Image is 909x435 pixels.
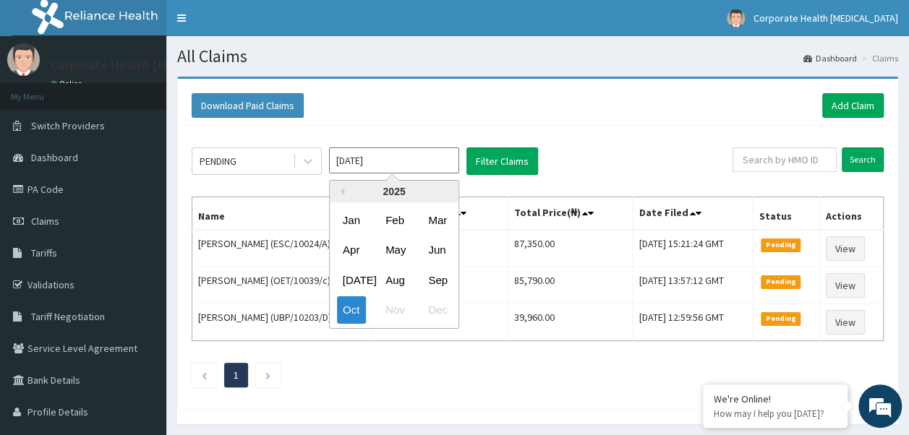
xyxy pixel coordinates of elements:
span: Claims [31,215,59,228]
div: Choose August 2025 [380,267,409,293]
a: Add Claim [822,93,884,118]
td: 39,960.00 [508,304,633,341]
div: Choose February 2025 [380,207,409,233]
a: Next page [265,369,271,382]
td: 87,350.00 [508,230,633,267]
div: Choose June 2025 [422,237,451,264]
a: View [826,273,865,298]
span: Dashboard [31,151,78,164]
a: Previous page [201,369,208,382]
span: Tariff Negotiation [31,310,105,323]
p: How may I help you today? [714,408,837,420]
span: Pending [761,238,801,251]
a: View [826,310,865,335]
th: Name [192,197,373,231]
div: Choose July 2025 [337,267,366,293]
div: Choose September 2025 [422,267,451,293]
th: Status [754,197,820,231]
div: Choose May 2025 [380,237,409,264]
span: Pending [761,275,801,288]
button: Filter Claims [466,147,538,175]
div: We're Online! [714,392,837,405]
td: [PERSON_NAME] (UBP/10203/D) [192,304,373,341]
input: Search by HMO ID [733,147,837,172]
span: Switch Providers [31,119,105,132]
img: User Image [7,43,40,76]
div: Choose October 2025 [337,297,366,324]
th: Date Filed [633,197,754,231]
td: [PERSON_NAME] (ESC/10024/A) [192,230,373,267]
td: [DATE] 12:59:56 GMT [633,304,754,341]
button: Previous Year [337,188,344,195]
div: Choose April 2025 [337,237,366,264]
div: 2025 [330,181,458,202]
td: [PERSON_NAME] (OET/10039/c) [192,267,373,304]
td: [DATE] 15:21:24 GMT [633,230,754,267]
a: Dashboard [803,52,857,64]
div: month 2025-10 [330,205,458,325]
span: Pending [761,312,801,325]
span: Corporate Health [MEDICAL_DATA] [754,12,898,25]
input: Search [842,147,884,172]
td: 85,790.00 [508,267,633,304]
div: Choose January 2025 [337,207,366,233]
a: View [826,236,865,261]
p: Corporate Health [MEDICAL_DATA] [51,59,247,72]
span: Tariffs [31,246,57,259]
th: Actions [819,197,883,231]
div: Choose March 2025 [422,207,451,233]
li: Claims [858,52,898,64]
button: Download Paid Claims [192,93,304,118]
h1: All Claims [177,47,898,66]
a: Online [51,79,85,89]
td: [DATE] 13:57:12 GMT [633,267,754,304]
a: Page 1 is your current page [234,369,239,382]
input: Select Month and Year [329,147,459,173]
div: PENDING [200,154,236,168]
img: User Image [727,9,745,27]
th: Total Price(₦) [508,197,633,231]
